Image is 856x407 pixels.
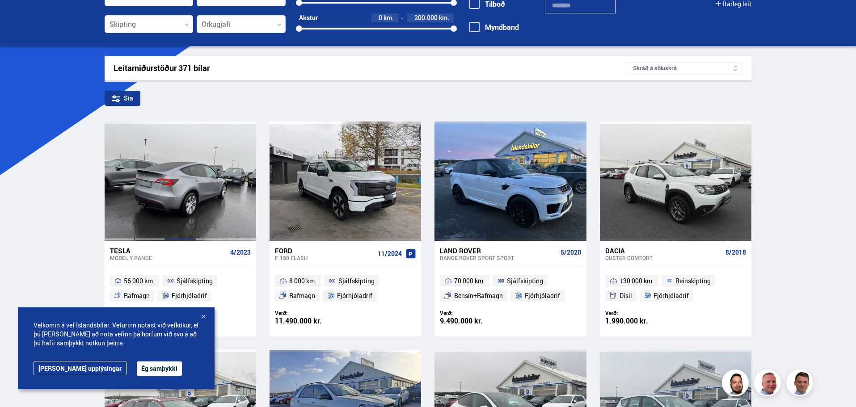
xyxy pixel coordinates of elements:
[34,361,127,375] a: [PERSON_NAME] upplýsingar
[124,276,155,286] span: 56 000 km.
[723,371,750,398] img: nhp88E3Fdnt1Opn2.png
[34,321,199,348] span: Velkomin á vef Íslandsbílar. Vefurinn notast við vefkökur, ef þú [PERSON_NAME] að nota vefinn þá ...
[620,276,654,286] span: 130 000 km.
[755,371,782,398] img: siFngHWaQ9KaOqBr.png
[337,290,372,301] span: Fjórhjóladrif
[600,241,751,336] a: Dacia Duster COMFORT 8/2018 130 000 km. Beinskipting Dísil Fjórhjóladrif Verð: 1.990.000 kr.
[172,290,207,301] span: Fjórhjóladrif
[439,14,449,21] span: km.
[434,241,586,336] a: Land Rover Range Rover Sport SPORT 5/2020 70 000 km. Sjálfskipting Bensín+Rafmagn Fjórhjóladrif V...
[605,317,676,325] div: 1.990.000 kr.
[289,290,315,301] span: Rafmagn
[654,290,689,301] span: Fjórhjóladrif
[454,290,503,301] span: Bensín+Rafmagn
[561,249,581,256] span: 5/2020
[270,241,421,336] a: Ford F-150 FLASH 11/2024 8 000 km. Sjálfskipting Rafmagn Fjórhjóladrif Verð: 11.490.000 kr.
[105,91,140,106] div: Sía
[507,276,543,286] span: Sjálfskipting
[177,276,213,286] span: Sjálfskipting
[440,310,510,316] div: Verð:
[454,276,485,286] span: 70 000 km.
[605,247,722,255] div: Dacia
[379,13,382,22] span: 0
[275,247,374,255] div: Ford
[384,14,394,21] span: km.
[605,310,676,316] div: Verð:
[414,13,438,22] span: 200.000
[605,255,722,261] div: Duster COMFORT
[124,290,150,301] span: Rafmagn
[105,241,256,336] a: Tesla Model Y RANGE 4/2023 56 000 km. Sjálfskipting Rafmagn Fjórhjóladrif Verð: 5.650.000 kr.
[440,247,557,255] div: Land Rover
[626,62,742,74] div: Skráð á söluskrá
[275,255,374,261] div: F-150 FLASH
[110,247,227,255] div: Tesla
[675,276,711,286] span: Beinskipting
[114,63,626,73] div: Leitarniðurstöður 371 bílar
[289,276,316,286] span: 8 000 km.
[469,23,519,31] label: Myndband
[620,290,632,301] span: Dísil
[338,276,375,286] span: Sjálfskipting
[716,0,751,8] button: Ítarleg leit
[275,310,346,316] div: Verð:
[788,371,814,398] img: FbJEzSuNWCJXmdc-.webp
[137,361,182,376] button: Ég samþykki
[725,249,746,256] span: 8/2018
[230,249,251,256] span: 4/2023
[110,255,227,261] div: Model Y RANGE
[299,14,318,21] div: Akstur
[275,317,346,325] div: 11.490.000 kr.
[378,250,402,257] span: 11/2024
[440,317,510,325] div: 9.490.000 kr.
[525,290,560,301] span: Fjórhjóladrif
[440,255,557,261] div: Range Rover Sport SPORT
